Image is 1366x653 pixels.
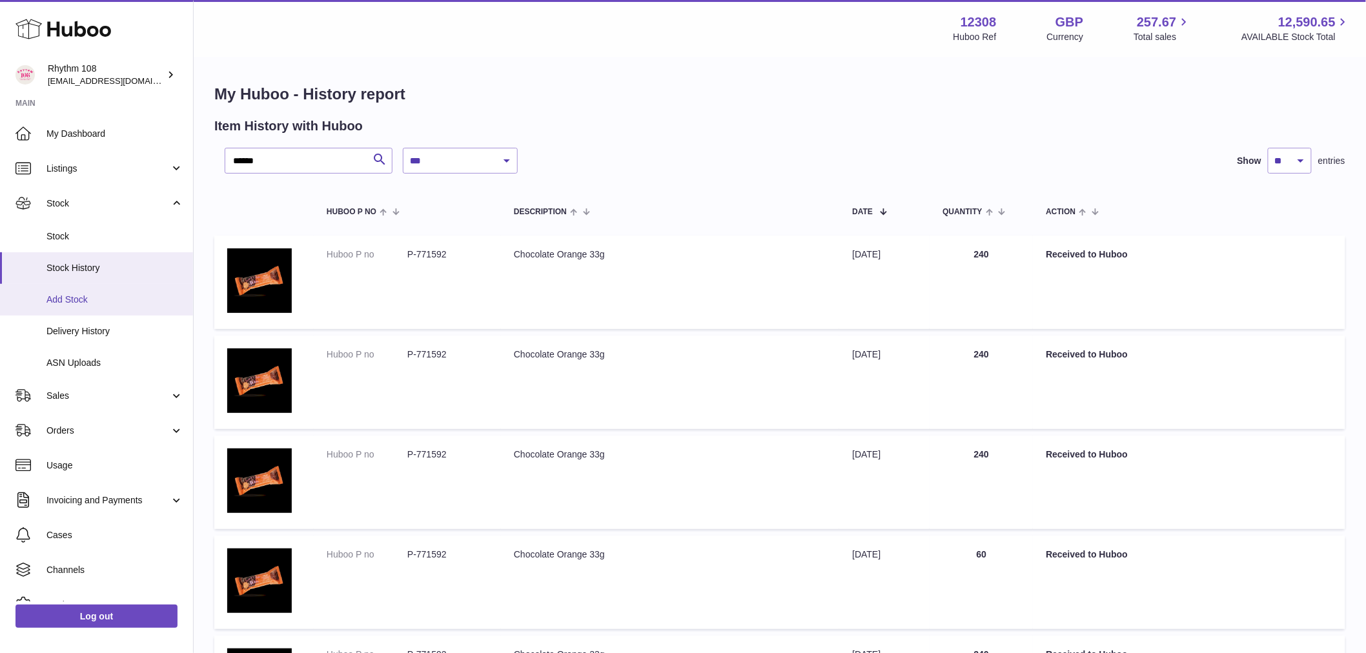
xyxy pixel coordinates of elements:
[1318,155,1345,167] span: entries
[839,536,930,629] td: [DATE]
[514,208,567,216] span: Description
[930,236,1033,329] td: 240
[1046,449,1128,459] strong: Received to Huboo
[852,208,873,216] span: Date
[46,197,170,210] span: Stock
[943,208,982,216] span: Quantity
[930,436,1033,529] td: 240
[1055,14,1083,31] strong: GBP
[46,564,183,576] span: Channels
[46,529,183,541] span: Cases
[1238,155,1261,167] label: Show
[953,31,997,43] div: Huboo Ref
[46,325,183,337] span: Delivery History
[48,75,190,86] span: [EMAIL_ADDRESS][DOMAIN_NAME]
[46,230,183,243] span: Stock
[961,14,997,31] strong: 12308
[501,236,839,329] td: Chocolate Orange 33g
[501,536,839,629] td: Chocolate Orange 33g
[46,294,183,306] span: Add Stock
[46,262,183,274] span: Stock History
[46,357,183,369] span: ASN Uploads
[227,248,292,313] img: 123081684745551.jpg
[930,536,1033,629] td: 60
[407,448,488,461] dd: P-771592
[407,548,488,561] dd: P-771592
[327,548,407,561] dt: Huboo P no
[46,163,170,175] span: Listings
[1046,549,1128,559] strong: Received to Huboo
[839,436,930,529] td: [DATE]
[1046,249,1128,259] strong: Received to Huboo
[839,236,930,329] td: [DATE]
[214,117,363,135] h2: Item History with Huboo
[1134,31,1191,43] span: Total sales
[46,599,183,611] span: Settings
[227,448,292,513] img: 123081684745551.jpg
[930,336,1033,429] td: 240
[407,348,488,361] dd: P-771592
[327,208,376,216] span: Huboo P no
[1046,349,1128,359] strong: Received to Huboo
[1046,208,1075,216] span: Action
[48,63,164,87] div: Rhythm 108
[15,605,178,628] a: Log out
[1134,14,1191,43] a: 257.67 Total sales
[327,348,407,361] dt: Huboo P no
[407,248,488,261] dd: P-771592
[501,336,839,429] td: Chocolate Orange 33g
[1241,31,1351,43] span: AVAILABLE Stock Total
[327,448,407,461] dt: Huboo P no
[1137,14,1176,31] span: 257.67
[227,548,292,613] img: 123081684745551.jpg
[1241,14,1351,43] a: 12,590.65 AVAILABLE Stock Total
[214,84,1345,105] h1: My Huboo - History report
[839,336,930,429] td: [DATE]
[327,248,407,261] dt: Huboo P no
[46,425,170,437] span: Orders
[501,436,839,529] td: Chocolate Orange 33g
[1278,14,1336,31] span: 12,590.65
[46,459,183,472] span: Usage
[227,348,292,413] img: 123081684745551.jpg
[46,128,183,140] span: My Dashboard
[46,494,170,507] span: Invoicing and Payments
[46,390,170,402] span: Sales
[15,65,35,85] img: internalAdmin-12308@internal.huboo.com
[1047,31,1084,43] div: Currency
